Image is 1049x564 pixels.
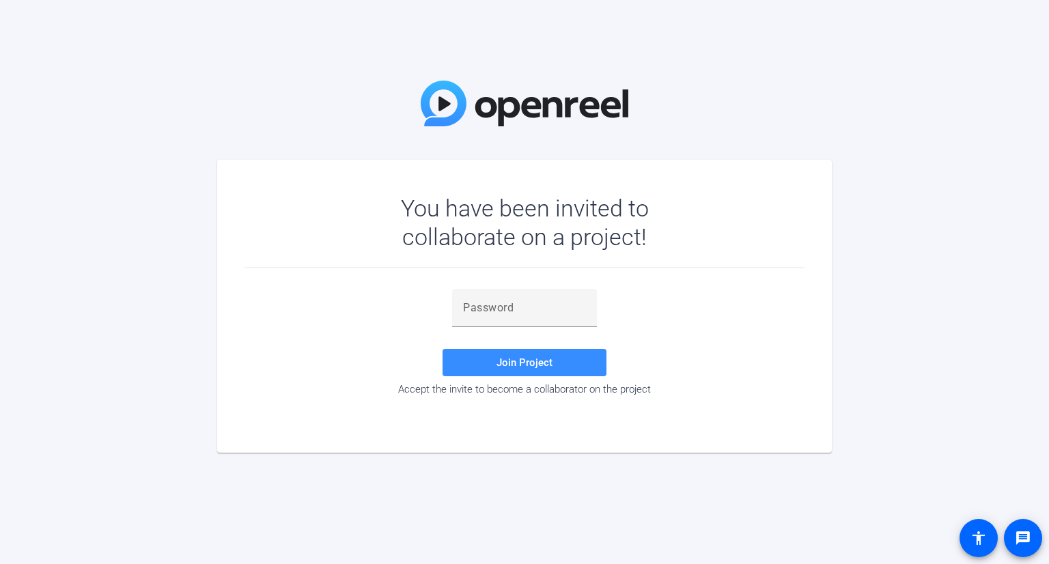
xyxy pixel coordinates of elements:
[244,383,805,395] div: Accept the invite to become a collaborator on the project
[443,349,606,376] button: Join Project
[496,356,553,369] span: Join Project
[421,81,628,126] img: OpenReel Logo
[463,300,586,316] input: Password
[361,194,688,251] div: You have been invited to collaborate on a project!
[1015,530,1031,546] mat-icon: message
[970,530,987,546] mat-icon: accessibility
